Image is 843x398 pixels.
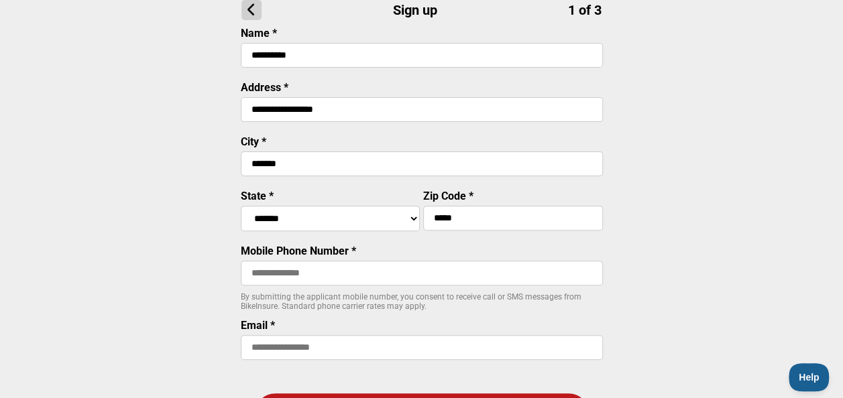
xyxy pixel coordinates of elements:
[241,292,603,311] p: By submitting the applicant mobile number, you consent to receive call or SMS messages from BikeI...
[789,363,830,391] iframe: Toggle Customer Support
[241,190,274,202] label: State *
[241,135,266,148] label: City *
[568,2,602,18] span: 1 of 3
[241,245,356,257] label: Mobile Phone Number *
[241,81,288,94] label: Address *
[241,27,277,40] label: Name *
[423,190,473,202] label: Zip Code *
[241,319,275,332] label: Email *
